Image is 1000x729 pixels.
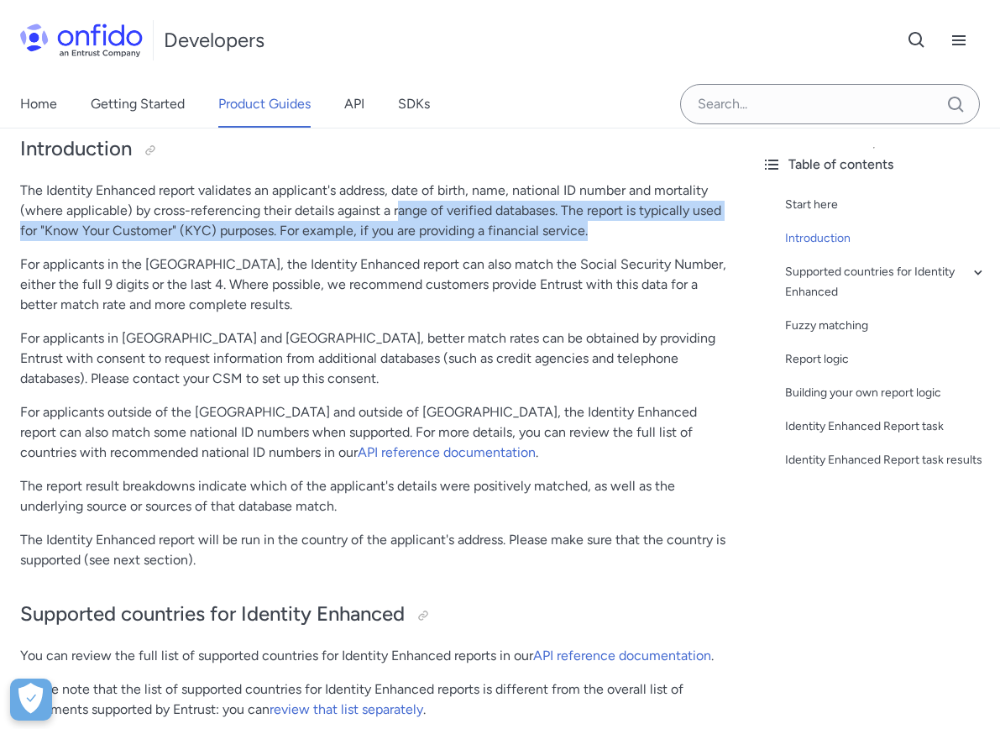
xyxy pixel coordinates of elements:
[20,402,728,463] p: For applicants outside of the [GEOGRAPHIC_DATA] and outside of [GEOGRAPHIC_DATA], the Identity En...
[20,530,728,570] p: The Identity Enhanced report will be run in the country of the applicant's address. Please make s...
[20,601,728,629] h2: Supported countries for Identity Enhanced
[20,24,143,57] img: Onfido Logo
[20,135,728,164] h2: Introduction
[785,417,987,437] a: Identity Enhanced Report task
[785,316,987,336] a: Fuzzy matching
[20,181,728,241] p: The Identity Enhanced report validates an applicant's address, date of birth, name, national ID n...
[91,81,185,128] a: Getting Started
[270,701,423,717] a: review that list separately
[896,19,938,61] button: Open search button
[680,84,980,124] input: Onfido search input field
[938,19,980,61] button: Open navigation menu button
[785,450,987,470] a: Identity Enhanced Report task results
[785,262,987,302] a: Supported countries for Identity Enhanced
[358,444,536,460] a: API reference documentation
[785,383,987,403] a: Building your own report logic
[10,679,52,721] div: Cookie Preferences
[785,228,987,249] a: Introduction
[218,81,311,128] a: Product Guides
[20,646,728,666] p: You can review the full list of supported countries for Identity Enhanced reports in our .
[344,81,364,128] a: API
[10,679,52,721] button: Open Preferences
[20,81,57,128] a: Home
[398,81,430,128] a: SDKs
[20,328,728,389] p: For applicants in [GEOGRAPHIC_DATA] and [GEOGRAPHIC_DATA], better match rates can be obtained by ...
[949,30,969,50] svg: Open navigation menu button
[907,30,927,50] svg: Open search button
[785,349,987,370] a: Report logic
[164,27,264,54] h1: Developers
[785,195,987,215] a: Start here
[20,476,728,517] p: The report result breakdowns indicate which of the applicant's details were positively matched, a...
[20,679,728,720] p: Please note that the list of supported countries for Identity Enhanced reports is different from ...
[20,254,728,315] p: For applicants in the [GEOGRAPHIC_DATA], the Identity Enhanced report can also match the Social S...
[533,648,711,663] a: API reference documentation
[762,155,987,175] div: Table of contents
